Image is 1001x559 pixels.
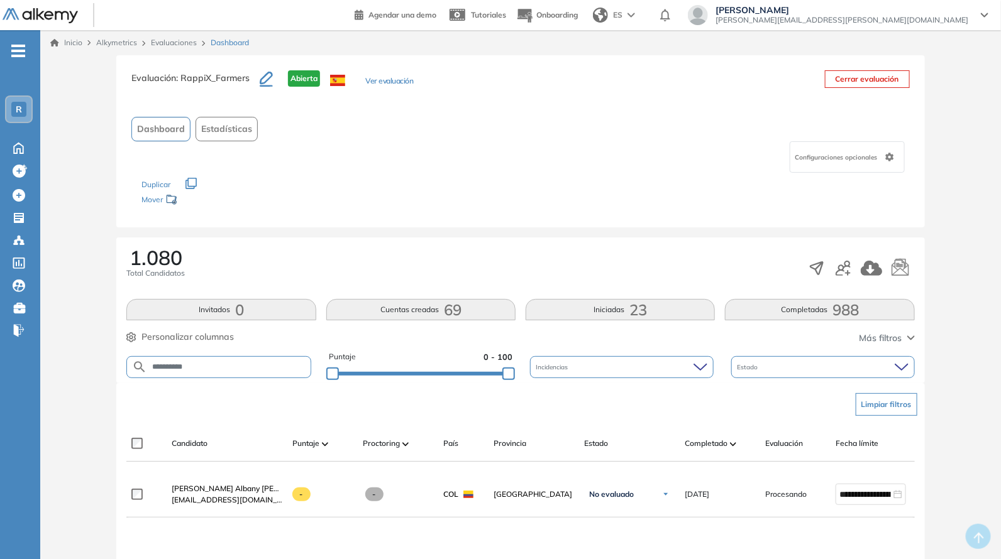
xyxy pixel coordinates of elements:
img: arrow [628,13,635,18]
button: Dashboard [131,117,191,141]
span: Personalizar columnas [141,330,234,344]
span: Proctoring [363,438,400,449]
span: Duplicar [141,180,170,189]
button: Completadas988 [725,299,914,320]
button: Estadísticas [196,117,258,141]
span: - [292,487,311,501]
img: world [593,8,608,23]
span: No evaluado [589,489,634,499]
span: Procesando [765,489,807,500]
span: Más filtros [860,332,902,345]
span: Total Candidatos [126,268,185,279]
img: [missing "en.ARROW_ALT" translation] [322,442,328,446]
img: ESP [330,75,345,86]
span: Tutoriales [471,10,506,19]
span: Configuraciones opcionales [795,153,880,162]
div: Incidencias [530,356,714,378]
img: [missing "en.ARROW_ALT" translation] [730,442,736,446]
button: Invitados0 [126,299,316,320]
span: Abierta [288,70,320,87]
button: Ver evaluación [365,75,413,89]
span: Candidato [172,438,207,449]
span: Completado [685,438,727,449]
img: Ícono de flecha [662,491,670,498]
span: [PERSON_NAME] [716,5,968,15]
span: País [443,438,458,449]
span: - [365,487,384,501]
button: Más filtros [860,332,915,345]
span: COL [443,489,458,500]
span: Puntaje [292,438,319,449]
span: [GEOGRAPHIC_DATA] [494,489,574,500]
span: Estado [584,438,608,449]
a: [PERSON_NAME] Albany [PERSON_NAME] [172,483,282,494]
button: Iniciadas23 [526,299,715,320]
span: Fecha límite [836,438,878,449]
span: Agendar una demo [368,10,436,19]
span: Alkymetrics [96,38,137,47]
button: Personalizar columnas [126,330,234,344]
span: : RappiX_Farmers [176,72,250,84]
span: [DATE] [685,489,709,500]
span: Dashboard [137,122,185,136]
button: Cerrar evaluación [825,70,910,88]
span: Incidencias [536,362,571,372]
span: Dashboard [211,37,249,48]
div: Estado [731,356,915,378]
a: Agendar una demo [355,6,436,21]
button: Limpiar filtros [856,393,917,416]
img: [missing "en.ARROW_ALT" translation] [402,442,409,446]
span: Evaluación [765,438,803,449]
button: Cuentas creadas69 [326,299,516,320]
span: R [16,104,22,114]
span: Provincia [494,438,526,449]
span: [PERSON_NAME][EMAIL_ADDRESS][PERSON_NAME][DOMAIN_NAME] [716,15,968,25]
img: SEARCH_ALT [132,359,147,375]
span: Estado [738,362,761,372]
span: 0 - 100 [484,351,512,363]
span: [PERSON_NAME] Albany [PERSON_NAME] [172,484,323,493]
span: ES [613,9,622,21]
div: Configuraciones opcionales [790,141,905,173]
i: - [11,50,25,52]
div: Mover [141,189,267,212]
img: COL [463,491,473,498]
h3: Evaluación [131,70,260,97]
a: Inicio [50,37,82,48]
span: 1.080 [130,247,182,268]
button: Onboarding [516,2,578,29]
a: Evaluaciones [151,38,197,47]
span: Onboarding [536,10,578,19]
img: Logo [3,8,78,24]
span: Puntaje [329,351,356,363]
span: [EMAIL_ADDRESS][DOMAIN_NAME] [172,494,282,506]
span: Estadísticas [201,122,252,136]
